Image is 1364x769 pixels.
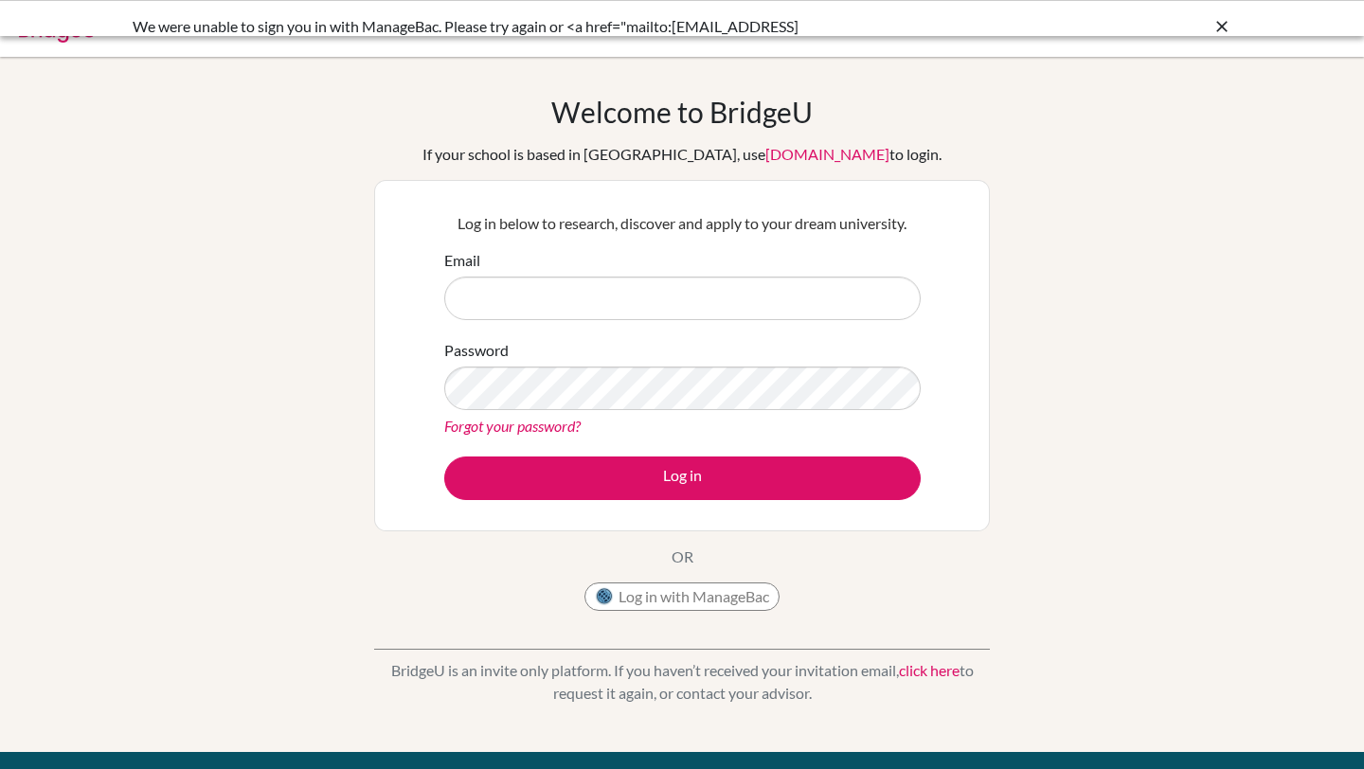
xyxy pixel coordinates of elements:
[444,456,921,500] button: Log in
[765,145,889,163] a: [DOMAIN_NAME]
[672,545,693,568] p: OR
[444,417,581,435] a: Forgot your password?
[422,143,942,166] div: If your school is based in [GEOGRAPHIC_DATA], use to login.
[374,659,990,705] p: BridgeU is an invite only platform. If you haven’t received your invitation email, to request it ...
[444,339,509,362] label: Password
[444,249,480,272] label: Email
[584,582,780,611] button: Log in with ManageBac
[444,212,921,235] p: Log in below to research, discover and apply to your dream university.
[133,15,947,61] div: We were unable to sign you in with ManageBac. Please try again or <a href="mailto:[EMAIL_ADDRESS]...
[899,661,960,679] a: click here
[551,95,813,129] h1: Welcome to BridgeU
